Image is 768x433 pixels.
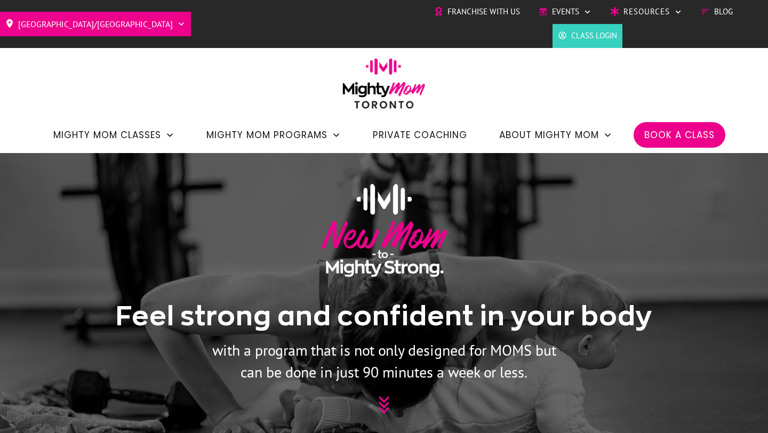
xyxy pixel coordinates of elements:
[434,4,520,20] a: Franchise with Us
[53,126,161,144] span: Mighty Mom Classes
[211,340,557,383] p: with a program that is not only designed for MOMS but can be done in just 90 minutes a week or less.
[116,299,652,339] h1: Feel strong and confident in your body
[447,4,520,20] span: Franchise with Us
[373,126,467,144] a: Private Coaching
[623,4,670,20] span: Resources
[610,4,682,20] a: Resources
[206,126,341,144] a: Mighty Mom Programs
[206,126,327,144] span: Mighty Mom Programs
[499,126,599,144] span: About Mighty Mom
[53,126,174,144] a: Mighty Mom Classes
[571,28,617,44] span: Class Login
[552,4,579,20] span: Events
[644,126,715,144] a: Book a Class
[18,15,173,33] span: [GEOGRAPHIC_DATA]/[GEOGRAPHIC_DATA]
[5,15,186,33] a: [GEOGRAPHIC_DATA]/[GEOGRAPHIC_DATA]
[322,184,447,277] img: New Mom to Mighty Strong
[337,58,431,116] img: mightymom-logo-toronto
[714,4,733,20] span: Blog
[499,126,612,144] a: About Mighty Mom
[701,4,733,20] a: Blog
[539,4,591,20] a: Events
[558,28,617,44] a: Class Login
